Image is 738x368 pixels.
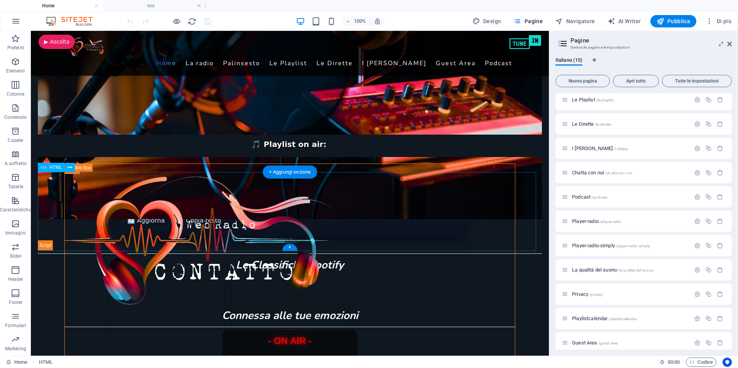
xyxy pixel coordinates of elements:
[570,243,690,248] div: Player-radio-simply/player-radio-simply
[665,79,728,83] span: Tutte le impostazioni
[694,194,701,200] div: Impostazioni
[5,322,26,329] p: Formulari
[555,75,610,87] button: Nuova pagina
[572,218,621,224] span: Fai clic per aprire la pagina
[705,194,712,200] div: Duplicato
[694,145,701,152] div: Impostazioni
[689,358,713,367] span: Codice
[570,170,690,175] div: Chatta con noi/chatta-con-noi
[694,169,701,176] div: Impostazioni
[7,45,24,51] p: Preferiti
[596,98,614,102] span: /le-playlist
[374,18,381,25] i: Quando ridimensioni, regola automaticamente il livello di zoom in modo che corrisponda al disposi...
[705,169,712,176] div: Duplicato
[705,339,712,346] div: Duplicato
[686,358,716,367] button: Codice
[570,44,716,51] h3: Gestsci le pagine e le impostazioni
[705,96,712,103] div: Duplicato
[555,57,732,72] div: Schede lingua
[604,15,644,27] button: AI Writer
[570,194,690,199] div: Podcast/podcast
[570,267,690,272] div: La qualità del suono/la-qualita-del-suono
[570,316,690,321] div: Playlistcalendar/playlistcalendar
[608,17,641,25] span: AI Writer
[723,358,732,367] button: Usercentrics
[717,169,723,176] div: Rimuovi
[570,37,732,44] h2: Pagine
[705,291,712,297] div: Duplicato
[660,358,680,367] h6: Tempo sessione
[705,315,712,322] div: Duplicato
[705,145,712,152] div: Duplicato
[572,340,618,346] span: Fai clic per aprire la pagina
[717,218,723,225] div: Rimuovi
[717,96,723,103] div: Rimuovi
[705,121,712,127] div: Duplicato
[608,317,636,321] span: /playlistcalendar
[570,97,690,102] div: Le Playlist/le-playlist
[717,145,723,152] div: Rimuovi
[510,15,546,27] button: Pagine
[694,96,701,103] div: Impostazioni
[570,219,690,224] div: Player-radio/player-radio
[472,17,501,25] span: Design
[49,165,62,170] span: HTML
[591,195,607,199] span: /podcast
[6,68,25,74] p: Elementi
[572,243,650,248] span: Fai clic per aprire la pagina
[572,145,628,151] span: Fai clic per aprire la pagina
[717,267,723,273] div: Rimuovi
[572,194,607,200] span: Fai clic per aprire la pagina
[599,219,621,224] span: /player-radio
[616,244,650,248] span: /player-radio-simply
[705,242,712,249] div: Duplicato
[706,17,731,25] span: Di più
[103,2,205,10] h4: test
[694,291,701,297] div: Impostazioni
[616,79,655,83] span: Apri tutto
[717,194,723,200] div: Rimuovi
[705,267,712,273] div: Duplicato
[717,291,723,297] div: Rimuovi
[694,242,701,249] div: Impostazioni
[6,358,27,367] a: Fai clic per annullare la selezione. Doppio clic per aprire le pagine
[572,121,611,127] span: Fai clic per aprire la pagina
[694,339,701,346] div: Impostazioni
[552,15,598,27] button: Navigatore
[657,17,691,25] span: Pubblica
[673,359,674,365] span: :
[668,358,680,367] span: 00 00
[187,17,196,26] button: reload
[555,56,582,66] span: Italiano (15)
[39,358,52,367] span: Fai clic per selezionare. Doppio clic per modificare
[570,292,690,297] div: Privacy/privacy
[188,17,196,26] i: Ricarica la pagina
[705,218,712,225] div: Duplicato
[572,97,613,103] span: Fai clic per aprire la pagina
[605,171,632,175] span: /chatta-con-noi
[589,292,603,297] span: /privacy
[513,17,543,25] span: Pagine
[694,315,701,322] div: Impostazioni
[5,160,27,167] p: A soffietto
[572,170,632,176] span: Fai clic per aprire la pagina
[570,122,690,127] div: Le Dirette/le-dirette
[8,137,23,143] p: Caselle
[694,218,701,225] div: Impostazioni
[717,121,723,127] div: Rimuovi
[572,316,637,321] span: Fai clic per aprire la pagina
[39,358,52,367] nav: breadcrumb
[702,15,735,27] button: Di più
[613,75,659,87] button: Apri tutto
[9,299,23,306] p: Footer
[342,17,370,26] button: 100%
[717,242,723,249] div: Rimuovi
[8,276,24,282] p: Header
[282,244,297,251] div: +
[613,147,628,151] span: /i-deejay
[354,17,366,26] h6: 100%
[717,315,723,322] div: Rimuovi
[10,253,22,259] p: Slider
[555,17,595,25] span: Navigatore
[469,15,504,27] div: Design (Ctrl+Alt+Y)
